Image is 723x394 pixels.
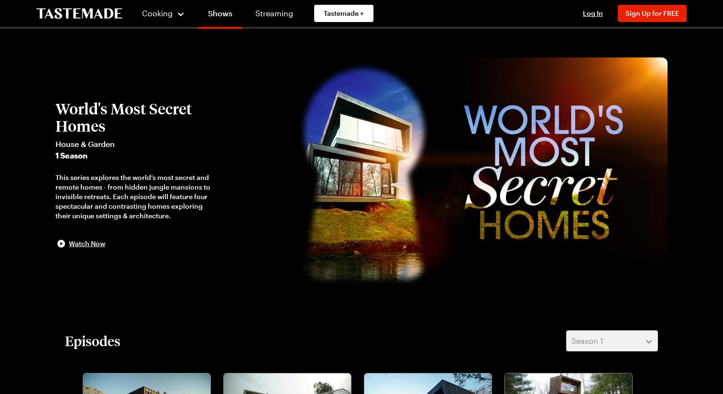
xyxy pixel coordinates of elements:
button: Cooking [142,2,185,25]
a: Shows [198,2,242,29]
span: Tastemade + [324,9,364,18]
button: Season 1 [566,330,658,351]
button: Sign Up for FREE [618,5,687,22]
span: Watch Now [69,239,105,248]
button: World's Most Secret HomesHouse & Garden1 SeasonThis series explores the world’s most secret and r... [55,100,217,249]
span: House & Garden [55,138,217,150]
span: Sign Up for FREE [625,9,679,17]
span: 1 Season [55,150,217,161]
h2: World's Most Secret Homes [55,100,217,135]
button: Log In [574,9,612,18]
span: Season 1 [571,335,603,347]
img: World's Most Secret Homes [227,57,668,292]
div: This series explores the world’s most secret and remote homes - from hidden jungle mansions to in... [55,173,217,221]
h2: Episodes [65,332,120,349]
a: To Tastemade Home Page [36,8,122,19]
span: Cooking [142,9,173,18]
a: Tastemade + [314,5,373,22]
span: Log In [583,9,603,17]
